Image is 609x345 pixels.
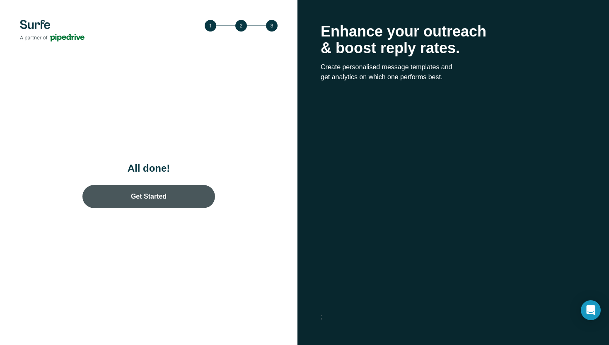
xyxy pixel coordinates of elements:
[321,23,586,40] p: Enhance your outreach
[82,185,215,208] a: Get Started
[321,72,586,82] p: get analytics on which one performs best.
[205,20,278,32] img: Step 3
[321,40,586,56] p: & boost reply rates.
[66,162,232,175] h1: All done!
[20,20,85,41] img: Surfe's logo
[581,300,601,320] div: Open Intercom Messenger
[321,62,586,72] p: Create personalised message templates and
[321,116,586,278] iframe: YouTube video player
